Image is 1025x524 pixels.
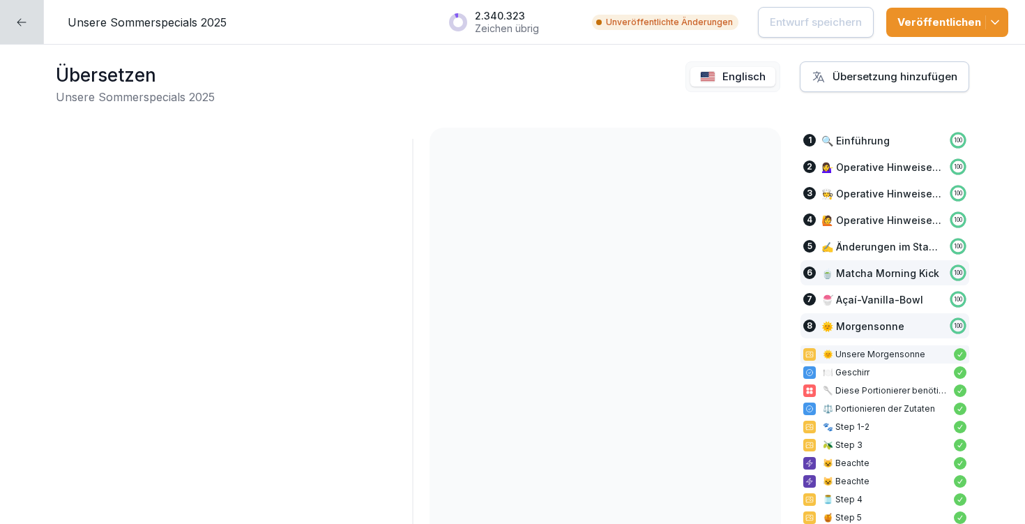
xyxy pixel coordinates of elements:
p: 🔍 Einführung [821,133,890,148]
p: 100 [954,269,962,277]
p: 🍯 Step 5 [823,511,947,524]
button: Veröffentlichen [886,8,1008,37]
p: 💁‍♀️ Operative Hinweise Service [821,160,943,174]
div: 4 [803,214,816,226]
p: 🍽️ Geschirr [823,366,947,379]
img: us.svg [700,71,715,82]
div: 7 [803,293,816,306]
p: Entwurf speichern [770,15,862,30]
p: ⚖️ Portionieren der Zutaten [823,403,947,415]
button: Entwurf speichern [758,7,874,38]
p: 😺 Beachte [823,475,947,488]
p: Englisch [722,69,766,85]
div: Veröffentlichen [897,15,997,30]
p: 🧑‍🍳 Operative Hinweise Küche [821,186,943,201]
p: 🐾 Step 1-2 [823,421,947,433]
button: 2.340.323Zeichen übrig [441,4,579,40]
p: Unveröffentlichte Änderungen [606,16,733,29]
p: 🍧 Açaí-Vanilla-Bowl [821,292,923,307]
div: 1 [803,134,816,147]
p: 🥄 Diese Portionierer benötigst Du: [823,384,947,397]
p: 100 [954,189,962,197]
div: 6 [803,267,816,279]
div: Übersetzung hinzufügen [812,69,957,84]
div: 8 [803,320,816,332]
div: 3 [803,187,816,200]
p: Zeichen übrig [475,22,539,35]
h1: Übersetzen [56,61,215,89]
button: Übersetzung hinzufügen [800,61,969,92]
p: 😺 Beachte [823,457,947,470]
p: Unsere Sommerspecials 2025 [68,14,227,31]
p: ✍️ Änderungen im Standard Sortiment [821,239,943,254]
p: 100 [954,322,962,330]
p: 🫒 Step 3 [823,439,947,451]
p: 100 [954,295,962,304]
div: 5 [803,240,816,253]
p: 🌞 Unsere Morgensonne [823,348,947,361]
p: 100 [954,216,962,224]
p: 🌞 Morgensonne [821,319,904,334]
p: 🙋 Operative Hinweise Theke [821,213,943,227]
p: 100 [954,136,962,144]
div: 2 [803,160,816,173]
p: 100 [954,242,962,250]
p: 100 [954,163,962,171]
p: 🍵 Matcha Morning Kick [821,266,939,280]
h2: Unsere Sommerspecials 2025 [56,89,215,105]
p: 2.340.323 [475,10,539,22]
p: 🫙 Step 4 [823,493,947,506]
